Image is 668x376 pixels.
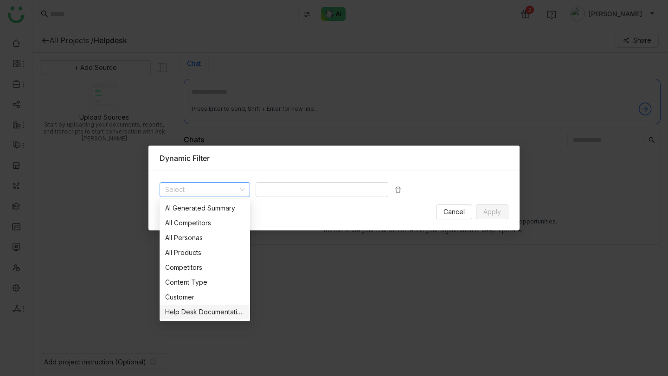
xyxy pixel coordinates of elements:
span: Cancel [443,207,465,217]
div: Dynamic Filter [160,153,508,163]
div: All Products [165,248,244,258]
nz-option-item: All Products [160,245,250,260]
div: Customer [165,292,244,302]
button: Apply [476,204,508,219]
nz-option-item: Competitors [160,260,250,275]
nz-option-item: AI Generated Summary [160,201,250,216]
div: Help Desk Documentation [165,307,244,317]
nz-option-item: Help Desk Documentation [160,305,250,319]
nz-option-item: All Competitors [160,216,250,230]
div: Competitors [165,262,244,273]
div: All Personas [165,233,244,243]
nz-option-item: Customer [160,290,250,305]
div: AI Generated Summary [165,203,244,213]
div: All Competitors [165,218,244,228]
div: Content Type [165,277,244,287]
nz-option-item: Content Type [160,275,250,290]
nz-option-item: All Personas [160,230,250,245]
button: Cancel [436,204,472,219]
